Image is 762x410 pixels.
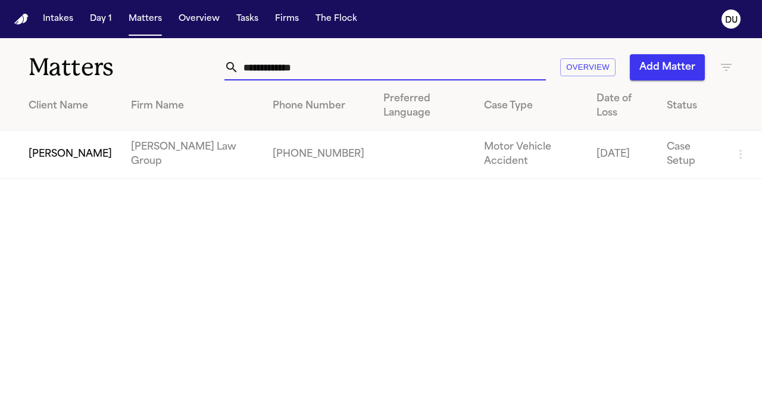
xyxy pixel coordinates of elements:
[630,54,705,80] button: Add Matter
[597,92,648,120] div: Date of Loss
[587,131,657,179] td: [DATE]
[560,58,616,77] button: Overview
[29,52,218,82] h1: Matters
[311,8,362,30] button: The Flock
[383,92,466,120] div: Preferred Language
[14,14,29,25] a: Home
[14,14,29,25] img: Finch Logo
[232,8,263,30] button: Tasks
[484,99,577,113] div: Case Type
[270,8,304,30] button: Firms
[174,8,224,30] button: Overview
[124,8,167,30] button: Matters
[121,131,263,179] td: [PERSON_NAME] Law Group
[38,8,78,30] button: Intakes
[263,131,374,179] td: [PHONE_NUMBER]
[131,99,254,113] div: Firm Name
[85,8,117,30] button: Day 1
[29,99,112,113] div: Client Name
[273,99,364,113] div: Phone Number
[474,131,587,179] td: Motor Vehicle Accident
[667,99,714,113] div: Status
[657,131,724,179] td: Case Setup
